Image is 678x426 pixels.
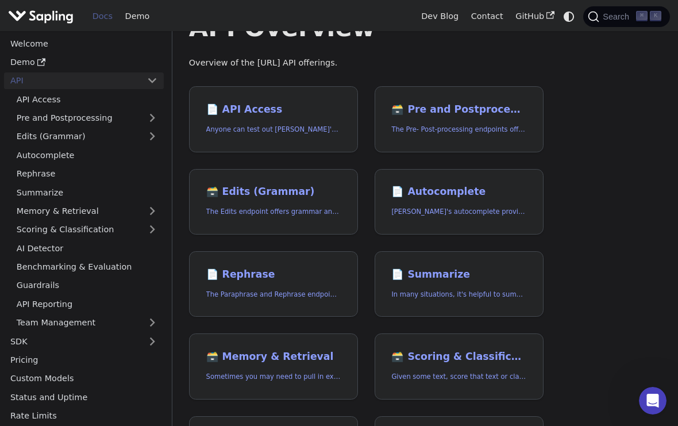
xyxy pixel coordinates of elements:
[391,351,526,363] h2: Scoring & Classification
[141,72,164,89] button: Collapse sidebar category 'API'
[375,86,544,152] a: 🗃️ Pre and PostprocessingThe Pre- Post-processing endpoints offer tools for preparing your text d...
[375,169,544,235] a: 📄️ Autocomplete[PERSON_NAME]'s autocomplete provides predictions of the next few characters or words
[206,289,341,300] p: The Paraphrase and Rephrase endpoints offer paraphrasing for particular styles.
[636,11,648,21] kbd: ⌘
[415,7,464,25] a: Dev Blog
[465,7,510,25] a: Contact
[119,7,156,25] a: Demo
[509,7,560,25] a: GitHub
[4,333,141,350] a: SDK
[391,206,526,217] p: Sapling's autocomplete provides predictions of the next few characters or words
[8,8,78,25] a: Sapling.ai
[4,72,141,89] a: API
[391,371,526,382] p: Given some text, score that text or classify it into one of a set of pre-specified categories.
[10,128,164,145] a: Edits (Grammar)
[10,277,164,294] a: Guardrails
[10,184,164,201] a: Summarize
[375,333,544,400] a: 🗃️ Scoring & ClassificationGiven some text, score that text or classify it into one of a set of p...
[189,56,544,70] p: Overview of the [URL] API offerings.
[10,166,164,182] a: Rephrase
[206,351,341,363] h2: Memory & Retrieval
[10,314,164,331] a: Team Management
[189,86,358,152] a: 📄️ API AccessAnyone can test out [PERSON_NAME]'s API. To get started with the API, simply:
[189,169,358,235] a: 🗃️ Edits (Grammar)The Edits endpoint offers grammar and spell checking.
[391,124,526,135] p: The Pre- Post-processing endpoints offer tools for preparing your text data for ingestation as we...
[189,333,358,400] a: 🗃️ Memory & RetrievalSometimes you may need to pull in external information that doesn't fit in t...
[4,352,164,369] a: Pricing
[206,206,341,217] p: The Edits endpoint offers grammar and spell checking.
[4,408,164,424] a: Rate Limits
[561,8,577,25] button: Switch between dark and light mode (currently system mode)
[391,268,526,281] h2: Summarize
[206,124,341,135] p: Anyone can test out Sapling's API. To get started with the API, simply:
[189,251,358,317] a: 📄️ RephraseThe Paraphrase and Rephrase endpoints offer paraphrasing for particular styles.
[86,7,119,25] a: Docs
[10,110,164,126] a: Pre and Postprocessing
[206,268,341,281] h2: Rephrase
[10,147,164,163] a: Autocomplete
[141,333,164,350] button: Expand sidebar category 'SDK'
[10,259,164,275] a: Benchmarking & Evaluation
[10,240,164,256] a: AI Detector
[206,186,341,198] h2: Edits (Grammar)
[639,387,667,415] iframe: Intercom live chat
[599,12,636,21] span: Search
[391,289,526,300] p: In many situations, it's helpful to summarize a longer document into a shorter, more easily diges...
[8,8,74,25] img: Sapling.ai
[10,295,164,312] a: API Reporting
[10,91,164,108] a: API Access
[375,251,544,317] a: 📄️ SummarizeIn many situations, it's helpful to summarize a longer document into a shorter, more ...
[206,371,341,382] p: Sometimes you may need to pull in external information that doesn't fit in the context size of an...
[391,103,526,116] h2: Pre and Postprocessing
[4,389,164,405] a: Status and Uptime
[4,370,164,387] a: Custom Models
[10,221,164,238] a: Scoring & Classification
[4,35,164,52] a: Welcome
[4,54,164,71] a: Demo
[206,103,341,116] h2: API Access
[650,11,661,21] kbd: K
[10,203,164,220] a: Memory & Retrieval
[391,186,526,198] h2: Autocomplete
[583,6,669,27] button: Search (Command+K)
